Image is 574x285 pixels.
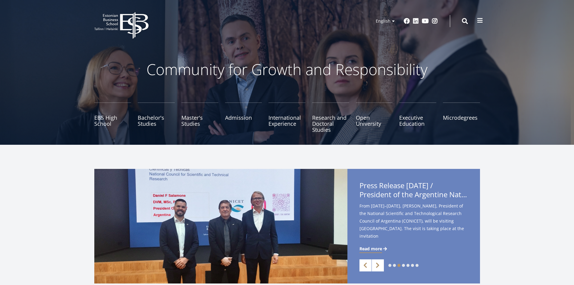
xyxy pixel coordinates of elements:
a: 5 [406,264,409,267]
a: Linkedin [413,18,419,24]
a: 1 [388,264,391,267]
a: Next [372,259,384,271]
a: Youtube [422,18,429,24]
span: President of the Argentine National Scientific Agency [PERSON_NAME] Visits [GEOGRAPHIC_DATA] [359,190,468,199]
a: Open University [356,103,393,133]
a: Admission [225,103,262,133]
a: Read more [359,246,388,252]
a: 2 [393,264,396,267]
a: 4 [402,264,405,267]
a: Executive Education [399,103,436,133]
a: Instagram [432,18,438,24]
a: Previous [359,259,372,271]
span: Press Release [DATE] / [359,181,468,201]
span: From [DATE]–[DATE], [PERSON_NAME], President of the National Scientific and Technological Researc... [359,202,468,249]
a: International Experience [268,103,306,133]
a: EBS High School [94,103,131,133]
span: Read more [359,246,382,252]
a: Microdegrees [443,103,480,133]
a: Facebook [404,18,410,24]
img: img [94,169,347,283]
a: 7 [416,264,419,267]
a: Bachelor's Studies [138,103,175,133]
a: Master's Studies [181,103,218,133]
a: 6 [411,264,414,267]
a: Research and Doctoral Studies [312,103,349,133]
a: 3 [397,264,400,267]
p: Community for Growth and Responsibility [127,60,447,78]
